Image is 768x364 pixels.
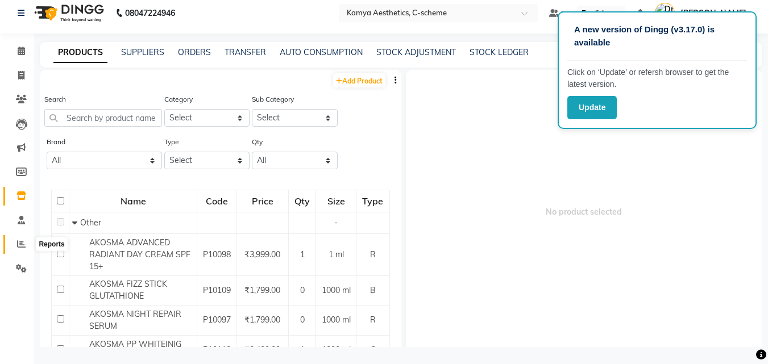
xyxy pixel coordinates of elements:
span: P10109 [203,285,231,295]
span: P10098 [203,249,231,260]
a: Add Product [333,73,385,87]
div: Size [317,191,355,211]
span: P10097 [203,315,231,325]
span: 1000 ml [322,315,351,325]
span: ₹3,999.00 [244,249,280,260]
label: Qty [252,137,263,147]
a: AUTO CONSUMPTION [280,47,363,57]
span: 1000 ml [322,285,351,295]
label: Search [44,94,66,104]
span: ₹1,799.00 [244,285,280,295]
a: PRODUCTS [53,43,107,63]
a: ORDERS [178,47,211,57]
span: ₹2,499.00 [244,345,280,355]
span: [PERSON_NAME] [680,7,746,19]
label: Sub Category [252,94,294,104]
span: AKOSMA NIGHT REPAIR SERUM [89,309,181,331]
a: STOCK LEDGER [470,47,529,57]
span: - [334,217,338,228]
span: AKOSMA ADVANCED RADIANT DAY CREAM SPF 15+ [89,237,190,271]
span: B [370,285,376,295]
label: Type [164,137,179,147]
a: TRANSFER [225,47,266,57]
div: Name [70,191,196,211]
span: AKOSMA FIZZ STICK GLUTATHIONE [89,279,167,301]
span: R [370,249,376,260]
span: 1000 ml [322,345,351,355]
span: ₹1,799.00 [244,315,280,325]
button: Update [567,96,617,119]
span: No product selected [406,70,763,354]
span: 1 [300,249,305,260]
span: 1 ml [329,249,344,260]
span: R [370,315,376,325]
div: Qty [289,191,315,211]
span: P10110 [203,345,231,355]
img: Dr Tanvi Ahmed [655,3,675,23]
div: Type [357,191,389,211]
a: SUPPLIERS [121,47,164,57]
div: Price [237,191,288,211]
input: Search by product name or code [44,109,162,127]
p: Click on ‘Update’ or refersh browser to get the latest version. [567,66,747,90]
a: STOCK ADJUSTMENT [376,47,456,57]
span: Collapse Row [72,217,80,228]
p: A new version of Dingg (v3.17.0) is available [574,23,740,49]
span: C [370,345,376,355]
span: 0 [300,315,305,325]
label: Brand [47,137,65,147]
div: Reports [36,237,67,251]
span: 1 [300,345,305,355]
span: Other [80,217,101,228]
div: Code [198,191,235,211]
span: 0 [300,285,305,295]
span: AKOSMA PP WHITEINIG CREAM 50 ML [89,339,181,361]
label: Category [164,94,193,104]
